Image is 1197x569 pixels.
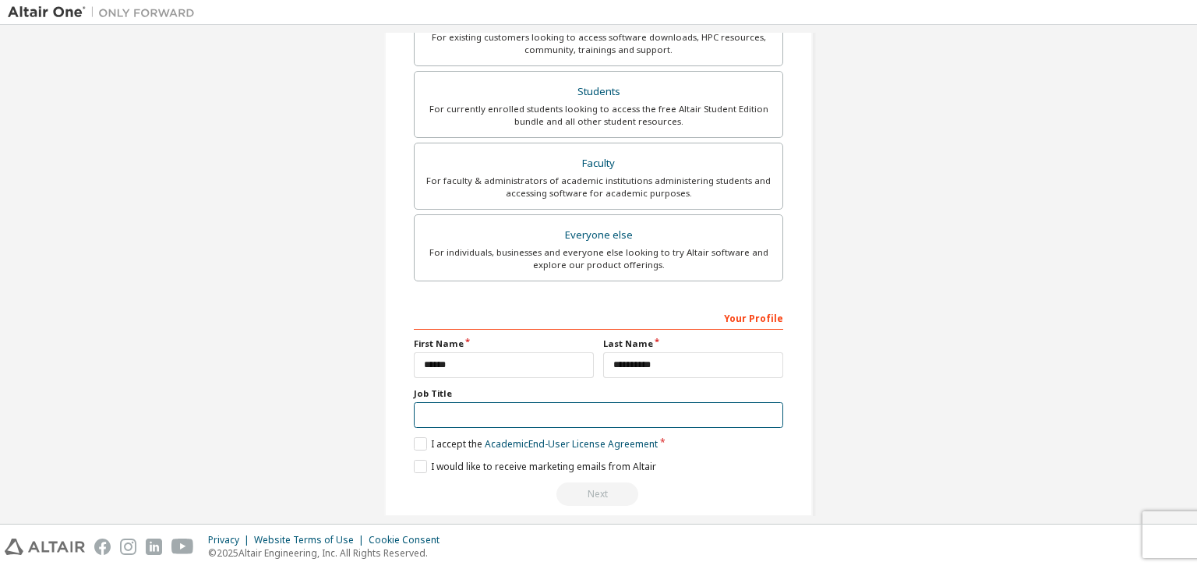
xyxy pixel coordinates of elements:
[414,338,594,350] label: First Name
[369,534,449,546] div: Cookie Consent
[424,153,773,175] div: Faculty
[424,246,773,271] div: For individuals, businesses and everyone else looking to try Altair software and explore our prod...
[146,539,162,555] img: linkedin.svg
[414,460,656,473] label: I would like to receive marketing emails from Altair
[254,534,369,546] div: Website Terms of Use
[94,539,111,555] img: facebook.svg
[414,305,783,330] div: Your Profile
[414,387,783,400] label: Job Title
[414,482,783,506] div: Read and acccept EULA to continue
[120,539,136,555] img: instagram.svg
[424,31,773,56] div: For existing customers looking to access software downloads, HPC resources, community, trainings ...
[5,539,85,555] img: altair_logo.svg
[603,338,783,350] label: Last Name
[424,224,773,246] div: Everyone else
[171,539,194,555] img: youtube.svg
[424,81,773,103] div: Students
[424,175,773,200] div: For faculty & administrators of academic institutions administering students and accessing softwa...
[485,437,658,451] a: Academic End-User License Agreement
[414,437,658,451] label: I accept the
[424,103,773,128] div: For currently enrolled students looking to access the free Altair Student Edition bundle and all ...
[208,534,254,546] div: Privacy
[8,5,203,20] img: Altair One
[208,546,449,560] p: © 2025 Altair Engineering, Inc. All Rights Reserved.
